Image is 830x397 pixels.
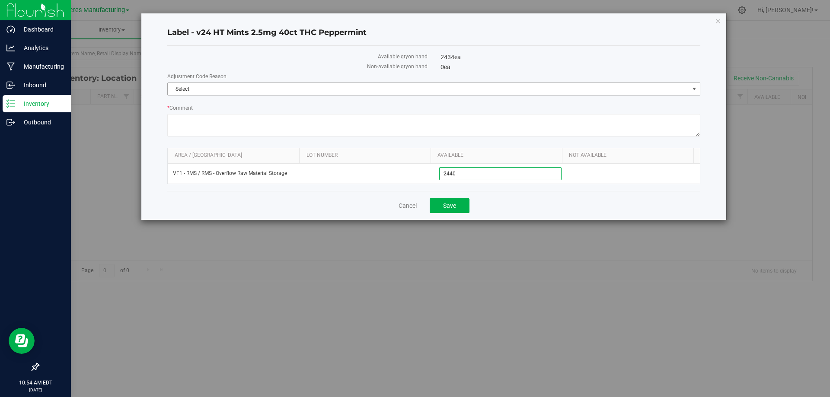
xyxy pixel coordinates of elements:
a: Available [437,152,559,159]
span: Save [443,202,456,209]
iframe: Resource center [9,328,35,354]
label: Available qty [167,53,427,60]
span: 0 [441,64,450,70]
p: Outbound [15,117,67,127]
span: Select [168,83,689,95]
a: Area / [GEOGRAPHIC_DATA] [175,152,296,159]
button: Save [430,198,469,213]
p: [DATE] [4,387,67,393]
span: 2434 [441,54,461,60]
label: Non-available qty [167,63,427,70]
inline-svg: Analytics [6,44,15,52]
p: Analytics [15,43,67,53]
label: Comment [167,104,700,112]
span: select [689,83,700,95]
inline-svg: Dashboard [6,25,15,34]
label: Adjustment Code Reason [167,73,700,80]
p: Dashboard [15,24,67,35]
p: 10:54 AM EDT [4,379,67,387]
p: Manufacturing [15,61,67,72]
a: Lot Number [306,152,428,159]
inline-svg: Inventory [6,99,15,108]
p: Inbound [15,80,67,90]
inline-svg: Outbound [6,118,15,127]
span: ea [444,64,450,70]
a: Not Available [569,152,690,159]
h4: Label - v24 HT Mints 2.5mg 40ct THC Peppermint [167,27,700,38]
span: on hand [408,54,428,60]
inline-svg: Manufacturing [6,62,15,71]
inline-svg: Inbound [6,81,15,89]
p: Inventory [15,98,67,109]
a: Cancel [399,201,417,210]
span: ea [454,54,461,60]
span: on hand [408,64,428,70]
span: VF1 - RMS / RMS - Overflow Raw Material Storage [173,169,287,178]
